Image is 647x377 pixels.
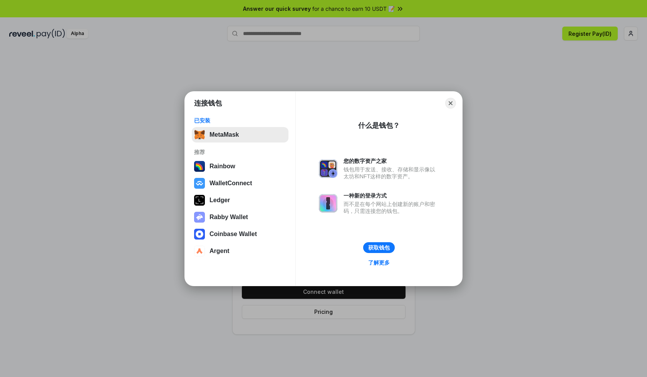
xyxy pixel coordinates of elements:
[344,201,439,214] div: 而不是在每个网站上创建新的账户和密码，只需连接您的钱包。
[192,226,288,242] button: Coinbase Wallet
[210,131,239,138] div: MetaMask
[194,178,205,189] img: svg+xml,%3Csvg%20width%3D%2228%22%20height%3D%2228%22%20viewBox%3D%220%200%2028%2028%22%20fill%3D...
[363,242,395,253] button: 获取钱包
[194,195,205,206] img: svg+xml,%3Csvg%20xmlns%3D%22http%3A%2F%2Fwww.w3.org%2F2000%2Fsvg%22%20width%3D%2228%22%20height%3...
[344,166,439,180] div: 钱包用于发送、接收、存储和显示像以太坊和NFT这样的数字资产。
[194,212,205,223] img: svg+xml,%3Csvg%20xmlns%3D%22http%3A%2F%2Fwww.w3.org%2F2000%2Fsvg%22%20fill%3D%22none%22%20viewBox...
[210,214,248,221] div: Rabby Wallet
[194,229,205,240] img: svg+xml,%3Csvg%20width%3D%2228%22%20height%3D%2228%22%20viewBox%3D%220%200%2028%2028%22%20fill%3D...
[194,129,205,140] img: svg+xml,%3Csvg%20fill%3D%22none%22%20height%3D%2233%22%20viewBox%3D%220%200%2035%2033%22%20width%...
[194,99,222,108] h1: 连接钱包
[194,161,205,172] img: svg+xml,%3Csvg%20width%3D%22120%22%20height%3D%22120%22%20viewBox%3D%220%200%20120%20120%22%20fil...
[368,259,390,266] div: 了解更多
[344,192,439,199] div: 一种新的登录方式
[194,149,286,156] div: 推荐
[319,159,337,178] img: svg+xml,%3Csvg%20xmlns%3D%22http%3A%2F%2Fwww.w3.org%2F2000%2Fsvg%22%20fill%3D%22none%22%20viewBox...
[194,246,205,256] img: svg+xml,%3Csvg%20width%3D%2228%22%20height%3D%2228%22%20viewBox%3D%220%200%2028%2028%22%20fill%3D...
[192,209,288,225] button: Rabby Wallet
[192,176,288,191] button: WalletConnect
[194,117,286,124] div: 已安装
[210,248,230,255] div: Argent
[192,193,288,208] button: Ledger
[192,159,288,174] button: Rainbow
[210,231,257,238] div: Coinbase Wallet
[192,127,288,142] button: MetaMask
[364,258,394,268] a: 了解更多
[210,180,252,187] div: WalletConnect
[344,158,439,164] div: 您的数字资产之家
[368,244,390,251] div: 获取钱包
[210,197,230,204] div: Ledger
[192,243,288,259] button: Argent
[358,121,400,130] div: 什么是钱包？
[210,163,235,170] div: Rainbow
[445,98,456,109] button: Close
[319,194,337,213] img: svg+xml,%3Csvg%20xmlns%3D%22http%3A%2F%2Fwww.w3.org%2F2000%2Fsvg%22%20fill%3D%22none%22%20viewBox...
